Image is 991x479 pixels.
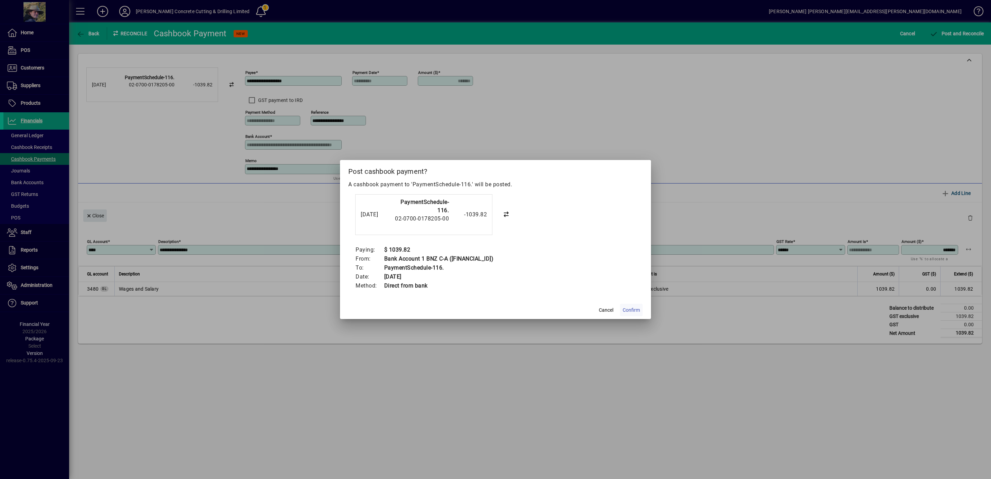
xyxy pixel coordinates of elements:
[355,263,384,272] td: To:
[355,272,384,281] td: Date:
[384,281,494,290] td: Direct from bank
[395,215,449,222] span: 02-0700-0178205-00
[384,245,494,254] td: $ 1039.82
[595,304,617,316] button: Cancel
[355,254,384,263] td: From:
[355,245,384,254] td: Paying:
[348,180,643,189] p: A cashbook payment to 'PaymentSchedule-116.' will be posted.
[599,307,613,314] span: Cancel
[623,307,640,314] span: Confirm
[620,304,643,316] button: Confirm
[384,263,494,272] td: PaymentSchedule-116.
[384,272,494,281] td: [DATE]
[355,281,384,290] td: Method:
[384,254,494,263] td: Bank Account 1 BNZ C-A ([FINANCIAL_ID])
[340,160,651,180] h2: Post cashbook payment?
[400,199,449,214] strong: PaymentSchedule-116.
[361,210,388,219] div: [DATE]
[452,210,487,219] div: -1039.82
